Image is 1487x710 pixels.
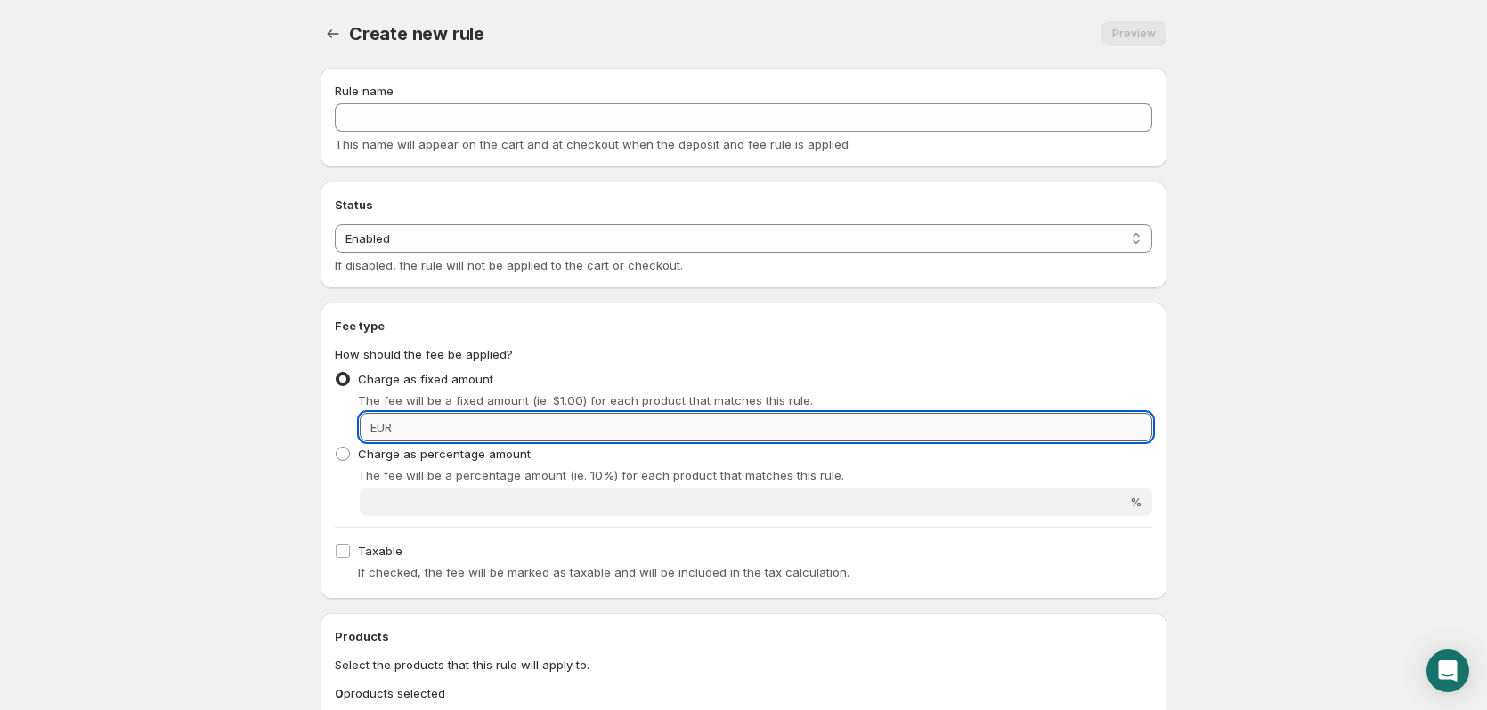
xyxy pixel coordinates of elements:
p: products selected [335,684,1152,702]
span: If checked, the fee will be marked as taxable and will be included in the tax calculation. [358,565,849,579]
span: If disabled, the rule will not be applied to the cart or checkout. [335,258,683,272]
span: % [1130,495,1142,509]
p: Select the products that this rule will apply to. [335,656,1152,674]
p: The fee will be a percentage amount (ie. 10%) for each product that matches this rule. [358,466,1152,484]
div: Open Intercom Messenger [1426,649,1469,692]
button: Settings [321,21,345,46]
span: EUR [370,420,392,434]
span: Create new rule [349,23,484,44]
span: Rule name [335,84,394,98]
h2: Products [335,627,1152,645]
h2: Fee type [335,317,1152,335]
h2: Status [335,196,1152,214]
b: 0 [335,686,344,700]
span: The fee will be a fixed amount (ie. $1.00) for each product that matches this rule. [358,393,813,407]
span: This name will appear on the cart and at checkout when the deposit and fee rule is applied [335,137,849,151]
span: Charge as fixed amount [358,372,493,386]
span: Charge as percentage amount [358,447,531,461]
span: Taxable [358,544,402,558]
span: How should the fee be applied? [335,347,513,361]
